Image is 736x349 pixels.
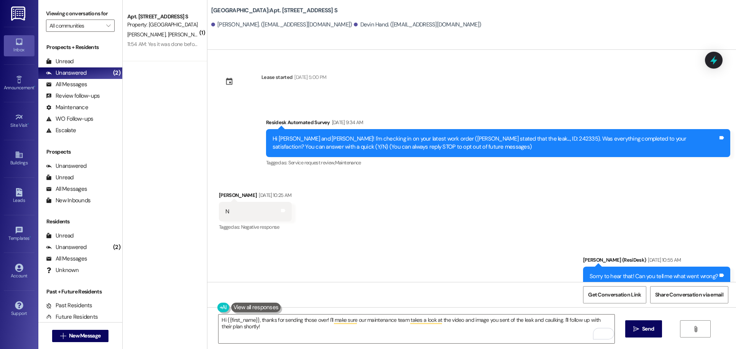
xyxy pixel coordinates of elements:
div: Future Residents [46,313,98,321]
div: Escalate [46,126,76,134]
a: Site Visit • [4,111,34,131]
i:  [60,333,66,339]
div: Unanswered [46,243,87,251]
i:  [693,326,698,332]
span: Service request review , [288,159,335,166]
div: Past Residents [46,301,92,310]
i:  [633,326,639,332]
a: Support [4,299,34,320]
span: • [30,234,31,240]
div: [PERSON_NAME] [219,191,292,202]
div: (2) [111,241,122,253]
div: Lease started [261,73,293,81]
div: New Inbounds [46,197,90,205]
div: Unread [46,57,74,66]
button: Get Conversation Link [583,286,646,303]
div: All Messages [46,80,87,88]
div: Unread [46,232,74,240]
div: Unanswered [46,69,87,77]
div: [DATE] 10:55 AM [646,256,681,264]
div: (2) [111,67,122,79]
div: [PERSON_NAME]. ([EMAIL_ADDRESS][DOMAIN_NAME]) [211,21,352,29]
div: Prospects + Residents [38,43,122,51]
div: Residesk Automated Survey [266,118,730,129]
span: • [34,84,35,89]
div: Unread [46,174,74,182]
div: Property: [GEOGRAPHIC_DATA] [127,21,198,29]
div: WO Follow-ups [46,115,93,123]
div: Tagged as: [219,221,292,233]
a: Templates • [4,224,34,244]
span: Share Conversation via email [655,291,723,299]
span: [PERSON_NAME] [168,31,206,38]
div: [DATE] 9:34 AM [330,118,363,126]
div: [PERSON_NAME] (ResiDesk) [583,256,730,267]
button: Send [625,320,662,338]
label: Viewing conversations for [46,8,115,20]
a: Leads [4,186,34,206]
span: New Message [69,332,100,340]
div: Apt. [STREET_ADDRESS] S [127,13,198,21]
span: Maintenance [335,159,361,166]
b: [GEOGRAPHIC_DATA]: Apt. [STREET_ADDRESS] S [211,7,337,15]
i:  [106,23,110,29]
span: Negative response [241,224,279,230]
div: N [225,208,229,216]
div: Unknown [46,266,79,274]
span: Send [642,325,654,333]
div: Hi [PERSON_NAME] and [PERSON_NAME]! I'm checking in on your latest work order ([PERSON_NAME] stat... [273,135,718,151]
img: ResiDesk Logo [11,7,27,21]
button: New Message [52,330,109,342]
div: Tagged as: [266,157,730,168]
div: Unanswered [46,162,87,170]
div: Past + Future Residents [38,288,122,296]
div: [DATE] 5:00 PM [292,73,326,81]
div: Devin Hand. ([EMAIL_ADDRESS][DOMAIN_NAME]) [354,21,481,29]
a: Account [4,261,34,282]
a: Buildings [4,148,34,169]
div: Sorry to hear that! Can you tell me what went wrong? [590,272,718,280]
div: Residents [38,218,122,226]
span: [PERSON_NAME] [127,31,168,38]
textarea: To enrich screen reader interactions, please activate Accessibility in Grammarly extension settings [219,315,614,343]
input: All communities [49,20,102,32]
div: Prospects [38,148,122,156]
div: All Messages [46,185,87,193]
button: Share Conversation via email [650,286,728,303]
div: 11:54 AM: Yes it was done before we expected and the repairs fixed all issues. [127,41,299,48]
a: Inbox [4,35,34,56]
span: • [28,121,29,127]
span: Get Conversation Link [588,291,641,299]
div: All Messages [46,255,87,263]
div: Maintenance [46,103,88,111]
div: Review follow-ups [46,92,100,100]
div: [DATE] 10:25 AM [257,191,291,199]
